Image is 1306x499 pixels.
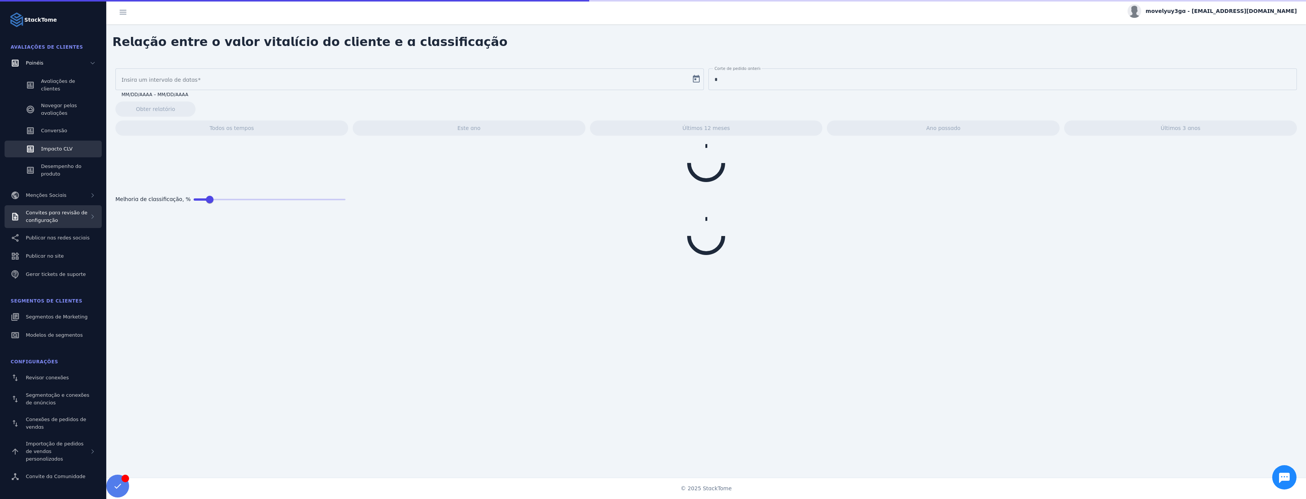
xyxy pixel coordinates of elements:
font: Gerar tickets de suporte [26,271,86,277]
font: © 2025 StackTome [681,485,732,491]
a: Publicar no site [5,248,102,265]
font: Melhoria de classificação, % [115,196,191,202]
font: Convites para revisão de configuração [26,210,87,223]
font: Insira um intervalo de datas [121,77,197,83]
a: Revisar conexões [5,369,102,386]
font: Segmentação e conexões de anúncios [26,392,89,406]
font: Configurações [11,359,58,364]
button: Calendário aberto [689,71,704,87]
font: movelyuy3ga - [EMAIL_ADDRESS][DOMAIN_NAME] [1146,8,1297,14]
font: Avaliações de clientes [41,78,75,92]
a: Avaliações de clientes [5,74,102,97]
font: Menções Sociais [26,192,66,198]
font: Impacto CLV [41,146,73,152]
font: Conexões de pedidos de vendas [26,417,86,430]
font: Revisar conexões [26,375,69,380]
font: Desempenho do produto [41,163,81,177]
a: Gerar tickets de suporte [5,266,102,283]
a: Convite da Comunidade [5,468,102,485]
font: Painéis [26,60,43,66]
a: Segmentos de Marketing [5,309,102,325]
a: Desempenho do produto [5,159,102,182]
a: Navegar pelas avaliações [5,98,102,121]
font: Corte de pedido anterior [715,66,763,71]
font: StackTome [24,17,57,23]
font: Relação entre o valor vitalício do cliente e a classificação [112,35,508,49]
a: Conversão [5,122,102,139]
font: Avaliações de clientes [11,44,83,50]
a: Impacto CLV [5,141,102,157]
font: MM/DD/AAAA – MM/DD/AAAA [121,92,188,97]
button: movelyuy3ga - [EMAIL_ADDRESS][DOMAIN_NAME] [1128,4,1297,18]
font: Publicar nas redes sociais [26,235,90,241]
a: Conexões de pedidos de vendas [5,412,102,435]
font: Importação de pedidos de vendas personalizados [26,441,84,462]
font: Segmentos de clientes [11,298,82,304]
font: Convite da Comunidade [26,474,85,479]
a: Segmentação e conexões de anúncios [5,388,102,410]
img: Imagem do logotipo [9,12,24,27]
font: Publicar no site [26,253,64,259]
font: Navegar pelas avaliações [41,103,77,116]
a: Publicar nas redes sociais [5,230,102,246]
font: Segmentos de Marketing [26,314,88,320]
a: Modelos de segmentos [5,327,102,344]
font: Conversão [41,128,67,133]
font: Modelos de segmentos [26,332,83,338]
img: profile.jpg [1128,4,1141,18]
